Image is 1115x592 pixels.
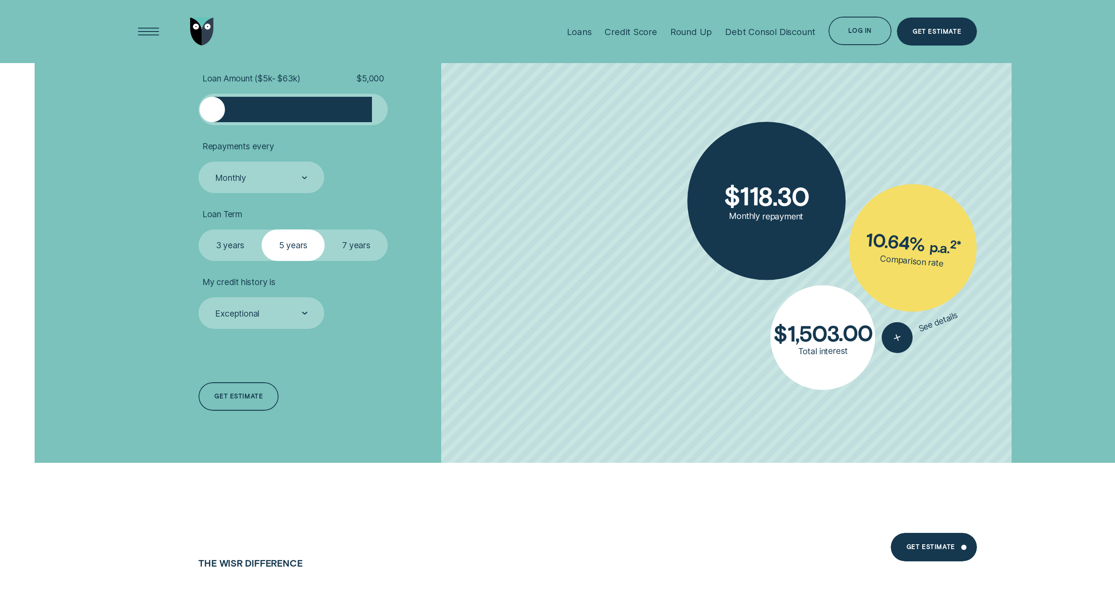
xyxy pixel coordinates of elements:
[198,557,431,568] h4: The Wisr Difference
[198,382,279,411] a: Get estimate
[202,73,301,84] span: Loan Amount ( $5k - $63k )
[891,533,977,561] a: Get Estimate
[198,229,262,261] label: 3 years
[670,26,712,37] div: Round Up
[567,26,591,37] div: Loans
[202,209,242,219] span: Loan Term
[605,26,657,37] div: Credit Score
[917,310,959,335] span: See details
[262,229,325,261] label: 5 years
[725,26,815,37] div: Debt Consol Discount
[202,141,274,152] span: Repayments every
[828,17,892,45] button: Log in
[215,308,259,319] div: Exceptional
[325,229,388,261] label: 7 years
[202,277,276,287] span: My credit history is
[215,173,246,183] div: Monthly
[190,18,214,46] img: Wisr
[897,18,977,46] a: Get Estimate
[135,18,163,46] button: Open Menu
[878,300,963,358] button: See details
[357,73,384,84] span: $ 5,000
